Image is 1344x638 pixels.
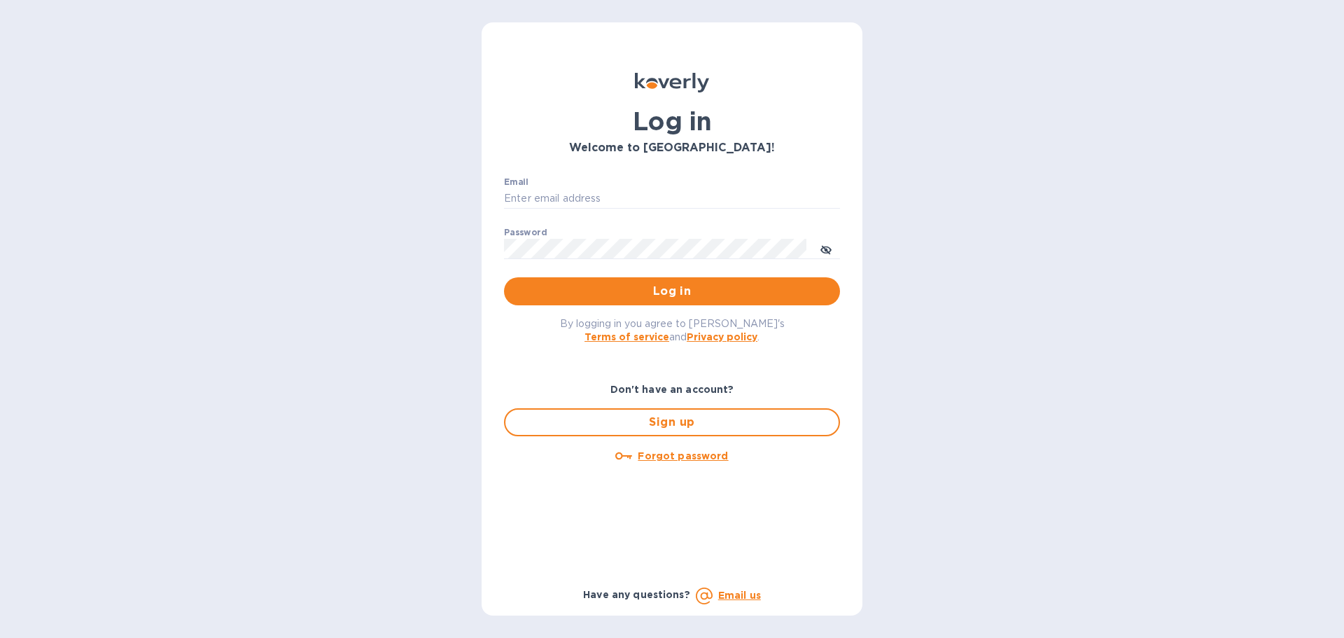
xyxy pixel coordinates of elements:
[560,318,785,342] span: By logging in you agree to [PERSON_NAME]'s and .
[504,141,840,155] h3: Welcome to [GEOGRAPHIC_DATA]!
[504,408,840,436] button: Sign up
[504,188,840,209] input: Enter email address
[638,450,728,462] u: Forgot password
[584,331,669,342] a: Terms of service
[583,589,690,600] b: Have any questions?
[504,106,840,136] h1: Log in
[812,235,840,263] button: toggle password visibility
[515,283,829,300] span: Log in
[504,178,528,186] label: Email
[504,228,547,237] label: Password
[718,590,761,601] a: Email us
[504,277,840,305] button: Log in
[517,414,827,431] span: Sign up
[610,384,734,395] b: Don't have an account?
[687,331,757,342] a: Privacy policy
[635,73,709,92] img: Koverly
